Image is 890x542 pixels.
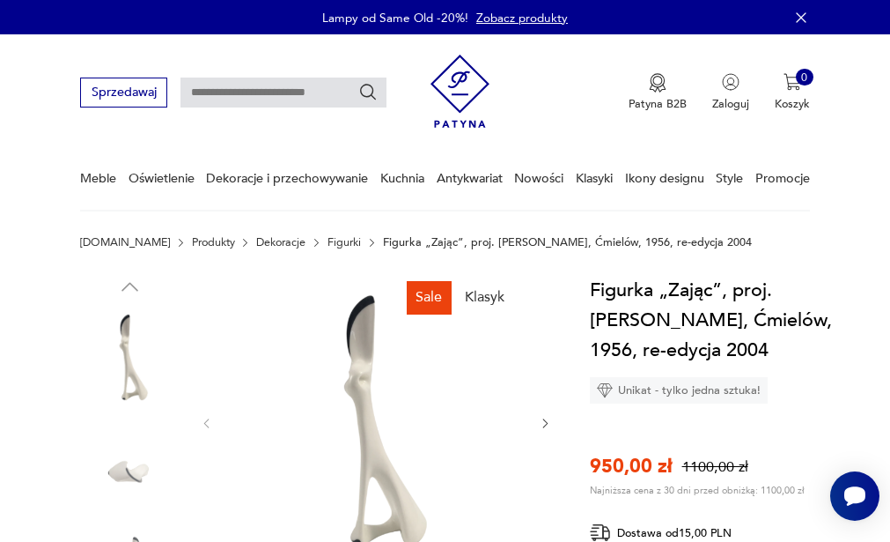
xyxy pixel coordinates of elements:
[590,484,805,497] p: Najniższa cena z 30 dni przed obniżką: 1100,00 zł
[80,148,116,209] a: Meble
[192,236,235,249] a: Produkty
[358,83,378,102] button: Szukaj
[514,148,563,209] a: Nowości
[682,457,748,478] p: 1100,00 zł
[716,148,743,209] a: Style
[590,275,882,366] h1: Figurka „Zając”, proj. [PERSON_NAME], Ćmielów, 1956, re-edycja 2004
[629,73,687,112] a: Ikona medaluPatyna B2B
[712,96,749,112] p: Zaloguj
[830,471,879,521] iframe: Smartsupp widget button
[455,281,514,315] div: Klasyk
[80,88,167,99] a: Sprzedawaj
[206,148,368,209] a: Dekoracje i przechowywanie
[80,236,170,249] a: [DOMAIN_NAME]
[407,281,452,315] div: Sale
[80,78,167,107] button: Sprzedawaj
[775,96,810,112] p: Koszyk
[430,48,489,134] img: Patyna - sklep z meblami i dekoracjami vintage
[649,73,666,93] img: Ikona medalu
[576,148,613,209] a: Klasyki
[712,73,749,112] button: Zaloguj
[625,148,704,209] a: Ikony designu
[129,148,195,209] a: Oświetlenie
[80,308,180,408] img: Zdjęcie produktu Figurka „Zając”, proj. Mieczysław Naruszewicz, Ćmielów, 1956, re-edycja 2004
[437,148,503,209] a: Antykwariat
[796,69,813,86] div: 0
[322,10,468,26] p: Lampy od Same Old -20%!
[597,382,613,398] img: Ikona diamentu
[755,148,810,209] a: Promocje
[327,236,361,249] a: Figurki
[783,73,801,91] img: Ikona koszyka
[775,73,810,112] button: 0Koszyk
[590,377,768,404] div: Unikat - tylko jedna sztuka!
[629,73,687,112] button: Patyna B2B
[256,236,305,249] a: Dekoracje
[383,236,752,249] p: Figurka „Zając”, proj. [PERSON_NAME], Ćmielów, 1956, re-edycja 2004
[380,148,424,209] a: Kuchnia
[476,10,568,26] a: Zobacz produkty
[629,96,687,112] p: Patyna B2B
[722,73,739,91] img: Ikonka użytkownika
[590,454,673,480] p: 950,00 zł
[80,419,180,520] img: Zdjęcie produktu Figurka „Zając”, proj. Mieczysław Naruszewicz, Ćmielów, 1956, re-edycja 2004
